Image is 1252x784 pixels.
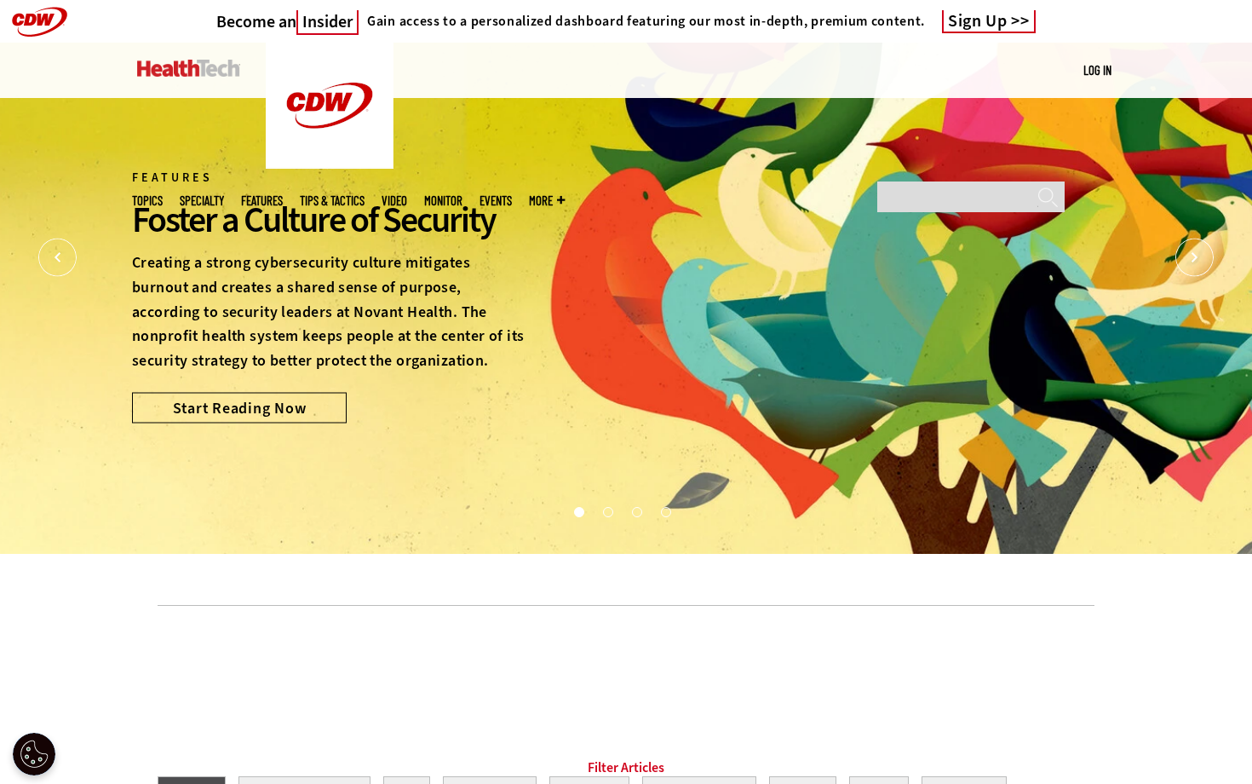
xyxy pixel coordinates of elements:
[1083,62,1111,78] a: Log in
[574,507,583,516] button: 1 of 4
[180,194,224,207] span: Specialty
[316,631,936,708] iframe: advertisement
[266,43,393,169] img: Home
[588,759,664,776] a: Filter Articles
[661,507,669,516] button: 4 of 4
[132,197,527,243] div: Foster a Culture of Security
[632,507,640,516] button: 3 of 4
[300,194,365,207] a: Tips & Tactics
[382,194,407,207] a: Video
[529,194,565,207] span: More
[266,155,393,173] a: CDW
[132,251,527,373] p: Creating a strong cybersecurity culture mitigates burnout and creates a shared sense of purpose, ...
[241,194,283,207] a: Features
[603,507,612,516] button: 2 of 4
[38,239,77,277] button: Prev
[216,11,359,32] a: Become anInsider
[137,60,240,77] img: Home
[1083,61,1111,79] div: User menu
[942,10,1036,33] a: Sign Up
[132,194,163,207] span: Topics
[13,733,55,775] div: Cookie Settings
[13,733,55,775] button: Open Preferences
[132,392,347,423] a: Start Reading Now
[480,194,512,207] a: Events
[367,13,925,30] h4: Gain access to a personalized dashboard featuring our most in-depth, premium content.
[1175,239,1214,277] button: Next
[216,11,359,32] h3: Become an
[424,194,462,207] a: MonITor
[296,10,359,35] span: Insider
[359,13,925,30] a: Gain access to a personalized dashboard featuring our most in-depth, premium content.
